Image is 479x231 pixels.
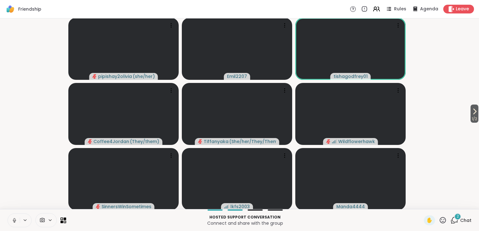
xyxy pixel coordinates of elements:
span: Tiffanyaka [204,138,229,145]
span: pipishay2olivia [98,73,132,80]
span: ✋ [426,217,433,224]
span: audio-muted [326,139,331,144]
span: Manda4444 [336,203,365,210]
img: ShareWell Logomark [5,4,16,14]
span: Leave [456,6,469,12]
span: Coffee4Jordan [93,138,129,145]
span: lkfs2003 [230,203,250,210]
p: Hosted support conversation [70,214,420,220]
button: 1/2 [471,105,478,123]
span: audio-muted [198,139,203,144]
span: Wildflowerhawk [338,138,375,145]
span: audio-muted [88,139,92,144]
span: 2 [457,214,459,219]
span: ( They/them ) [130,138,159,145]
span: ( She/her/They/Them ) [229,138,276,145]
span: 1 / 2 [471,115,478,123]
span: Emil2207 [227,73,247,80]
span: ( she/her ) [133,73,155,80]
span: Agenda [420,6,438,12]
span: tishagodfrey01 [334,73,368,80]
span: Rules [394,6,406,12]
span: audio-muted [92,74,97,79]
span: audio-muted [96,204,100,209]
span: Friendship [18,6,41,12]
p: Connect and share with the group [70,220,420,226]
span: Chat [460,217,471,223]
span: SinnersWinSometimes [102,203,151,210]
